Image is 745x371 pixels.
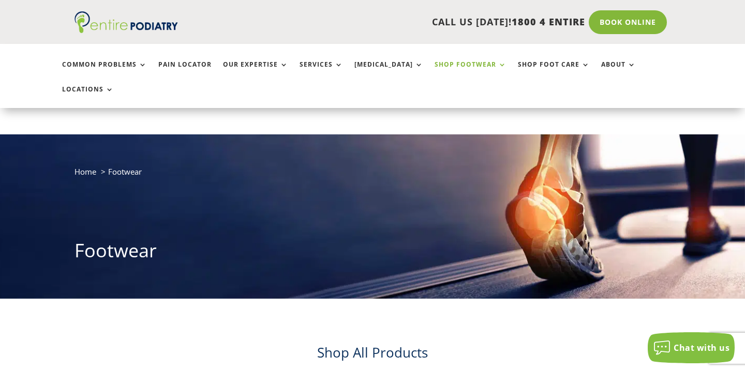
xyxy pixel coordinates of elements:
img: logo (1) [74,11,178,33]
a: Home [74,166,96,177]
nav: breadcrumb [74,165,671,186]
button: Chat with us [648,332,735,363]
a: Our Expertise [223,61,288,83]
p: CALL US [DATE]! [212,16,585,29]
a: Pain Locator [158,61,212,83]
a: Services [300,61,343,83]
a: About [601,61,636,83]
span: 1800 4 ENTIRE [512,16,585,28]
a: Shop Foot Care [518,61,590,83]
a: [MEDICAL_DATA] [354,61,423,83]
h1: Footwear [74,238,671,269]
h2: Shop All Products [74,343,671,367]
span: Chat with us [674,342,729,353]
a: Locations [62,86,114,108]
a: Shop Footwear [435,61,506,83]
a: Book Online [589,10,667,34]
a: Entire Podiatry [74,25,178,35]
a: Common Problems [62,61,147,83]
span: Footwear [108,166,142,177]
